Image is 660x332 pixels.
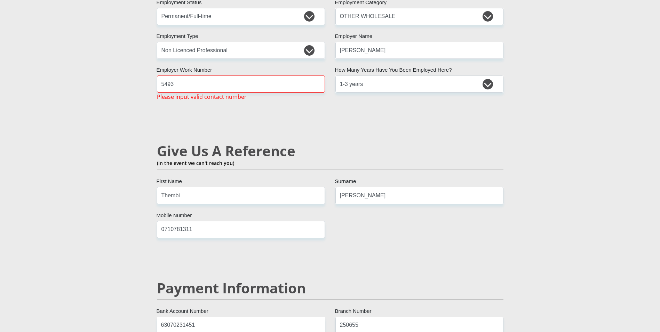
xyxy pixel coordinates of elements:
h2: Payment Information [157,280,503,297]
input: Mobile Number [157,221,325,238]
input: Surname [335,187,503,204]
p: (In the event we can't reach you) [157,159,503,167]
input: Name [157,187,325,204]
input: Employer Work Number [157,76,325,93]
h2: Give Us A Reference [157,143,503,159]
span: Please input valid contact number [157,93,247,101]
input: Employer's Name [335,42,503,59]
